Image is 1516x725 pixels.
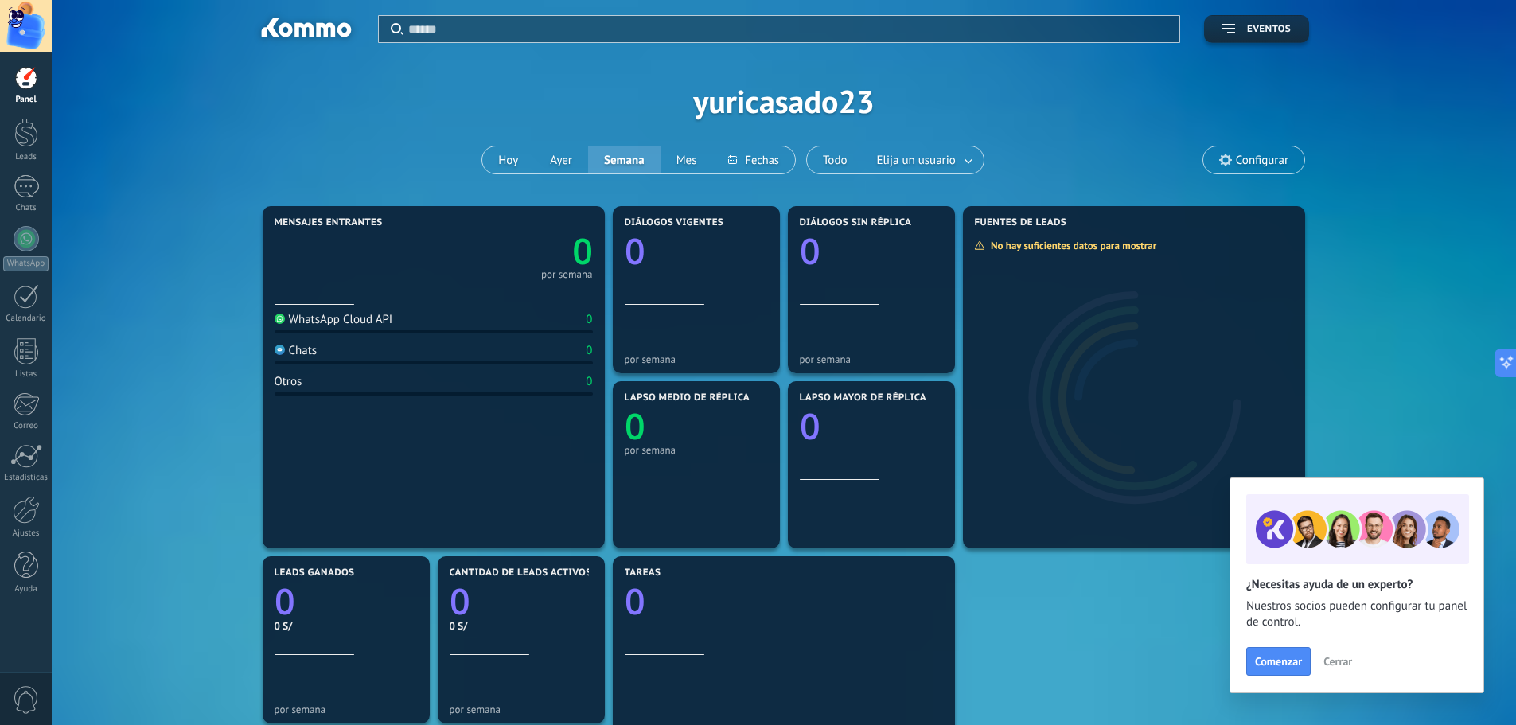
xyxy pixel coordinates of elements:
[3,152,49,162] div: Leads
[275,314,285,324] img: WhatsApp Cloud API
[3,256,49,271] div: WhatsApp
[541,271,593,279] div: por semana
[275,577,295,626] text: 0
[661,146,713,173] button: Mes
[534,146,588,173] button: Ayer
[800,402,820,450] text: 0
[1323,656,1352,667] span: Cerrar
[625,353,768,365] div: por semana
[3,203,49,213] div: Chats
[800,353,943,365] div: por semana
[275,567,355,579] span: Leads ganados
[1236,154,1288,167] span: Configurar
[1247,24,1291,35] span: Eventos
[625,567,661,579] span: Tareas
[3,528,49,539] div: Ajustes
[1316,649,1359,673] button: Cerrar
[863,146,984,173] button: Elija un usuario
[450,567,592,579] span: Cantidad de leads activos
[625,217,724,228] span: Diálogos vigentes
[450,577,470,626] text: 0
[1255,656,1302,667] span: Comenzar
[275,343,318,358] div: Chats
[275,345,285,355] img: Chats
[587,343,593,358] div: 0
[450,704,593,715] div: por semana
[587,374,593,389] div: 0
[974,239,1167,252] div: No hay suficientes datos para mostrar
[3,369,49,380] div: Listas
[625,444,768,456] div: por semana
[450,577,593,626] a: 0
[874,150,959,171] span: Elija un usuario
[3,584,49,594] div: Ayuda
[712,146,794,173] button: Fechas
[3,314,49,324] div: Calendario
[275,577,418,626] a: 0
[800,392,926,403] span: Lapso mayor de réplica
[275,312,393,327] div: WhatsApp Cloud API
[807,146,863,173] button: Todo
[800,227,820,275] text: 0
[1204,15,1309,43] button: Eventos
[1246,647,1311,676] button: Comenzar
[275,374,302,389] div: Otros
[1246,577,1467,592] h2: ¿Necesitas ayuda de un experto?
[625,227,645,275] text: 0
[572,227,593,275] text: 0
[625,577,943,626] a: 0
[3,421,49,431] div: Correo
[625,577,645,626] text: 0
[1246,598,1467,630] span: Nuestros socios pueden configurar tu panel de control.
[588,146,661,173] button: Semana
[275,217,383,228] span: Mensajes entrantes
[275,704,418,715] div: por semana
[975,217,1067,228] span: Fuentes de leads
[625,392,750,403] span: Lapso medio de réplica
[275,619,418,633] div: 0 S/
[434,227,593,275] a: 0
[625,402,645,450] text: 0
[3,95,49,105] div: Panel
[450,619,593,633] div: 0 S/
[3,473,49,483] div: Estadísticas
[482,146,534,173] button: Hoy
[800,217,912,228] span: Diálogos sin réplica
[587,312,593,327] div: 0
